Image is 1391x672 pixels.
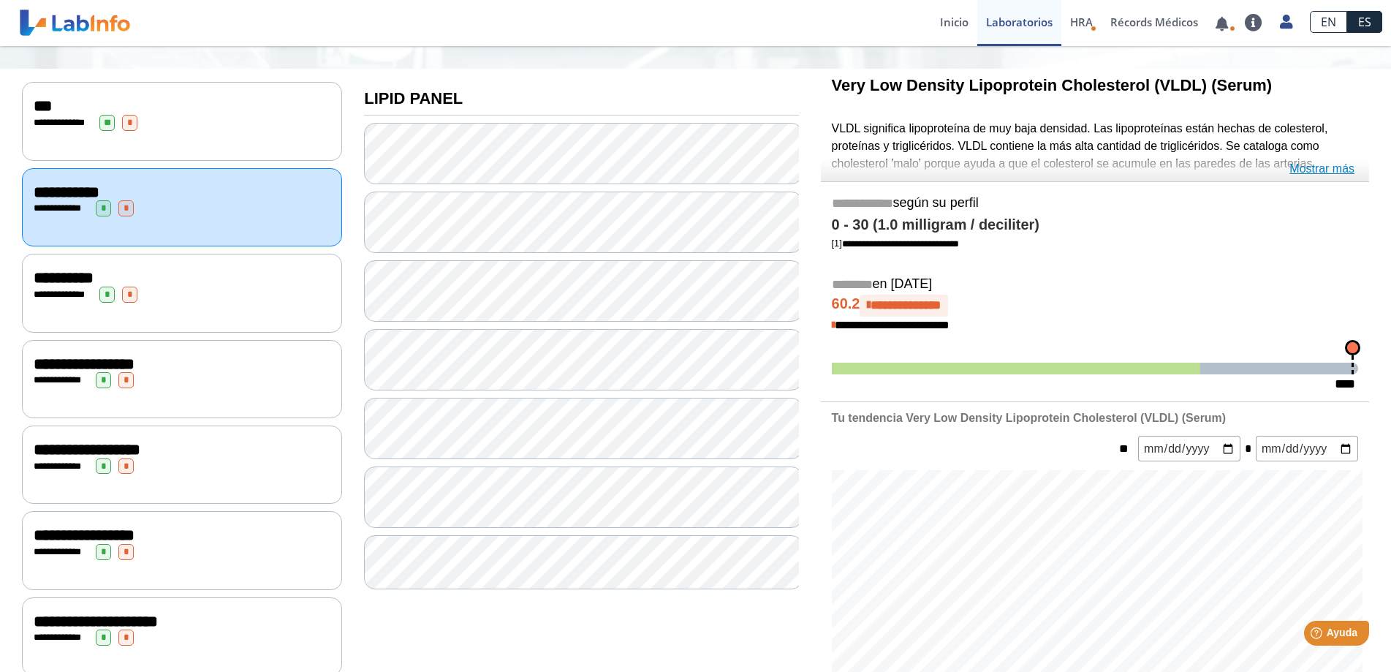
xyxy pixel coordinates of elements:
[1310,11,1347,33] a: EN
[1261,615,1375,656] iframe: Help widget launcher
[832,276,1358,293] h5: en [DATE]
[832,195,1358,212] h5: según su perfil
[832,120,1358,173] p: VLDL significa lipoproteína de muy baja densidad. Las lipoproteínas están hechas de colesterol, p...
[1070,15,1093,29] span: HRA
[1138,436,1240,461] input: mm/dd/yyyy
[832,238,959,249] a: [1]
[832,76,1273,94] b: Very Low Density Lipoprotein Cholesterol (VLDL) (Serum)
[1289,160,1354,178] a: Mostrar más
[832,412,1227,424] b: Tu tendencia Very Low Density Lipoprotein Cholesterol (VLDL) (Serum)
[832,295,1358,317] h4: 60.2
[1256,436,1358,461] input: mm/dd/yyyy
[364,89,463,107] b: LIPID PANEL
[1347,11,1382,33] a: ES
[832,216,1358,234] h4: 0 - 30 (1.0 milligram / deciliter)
